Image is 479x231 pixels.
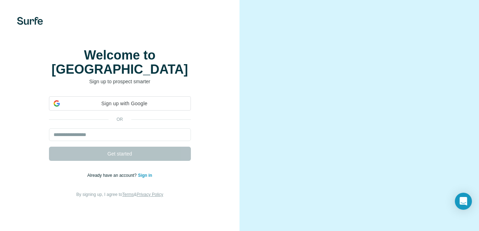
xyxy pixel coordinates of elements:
img: Surfe's logo [17,17,43,25]
div: Sign up with Google [49,96,191,111]
p: or [109,116,131,123]
h1: Welcome to [GEOGRAPHIC_DATA] [49,48,191,77]
p: Sign up to prospect smarter [49,78,191,85]
a: Terms [122,192,134,197]
span: By signing up, I agree to & [76,192,163,197]
a: Sign in [138,173,152,178]
span: Already have an account? [87,173,138,178]
div: Open Intercom Messenger [455,193,472,210]
a: Privacy Policy [137,192,163,197]
span: Sign up with Google [63,100,186,107]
